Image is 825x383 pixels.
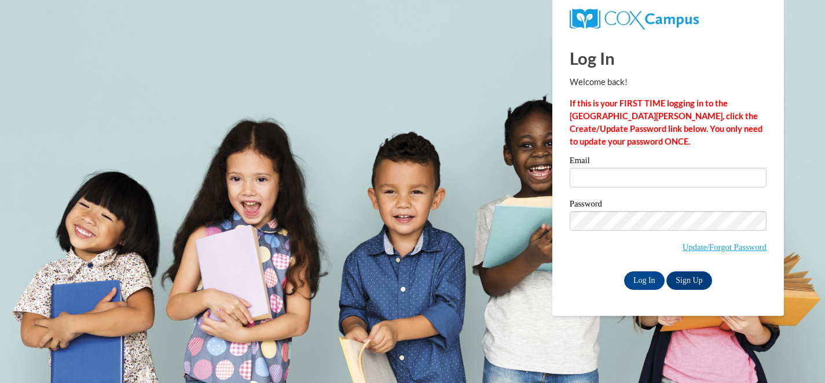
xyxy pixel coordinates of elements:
img: COX Campus [570,9,699,30]
label: Password [570,200,767,211]
label: Email [570,156,767,168]
input: Log In [624,271,665,290]
a: COX Campus [570,13,699,23]
h1: Log In [570,46,767,70]
a: Update/Forgot Password [683,242,767,252]
a: Sign Up [666,271,712,290]
strong: If this is your FIRST TIME logging in to the [GEOGRAPHIC_DATA][PERSON_NAME], click the Create/Upd... [570,98,762,146]
p: Welcome back! [570,76,767,89]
